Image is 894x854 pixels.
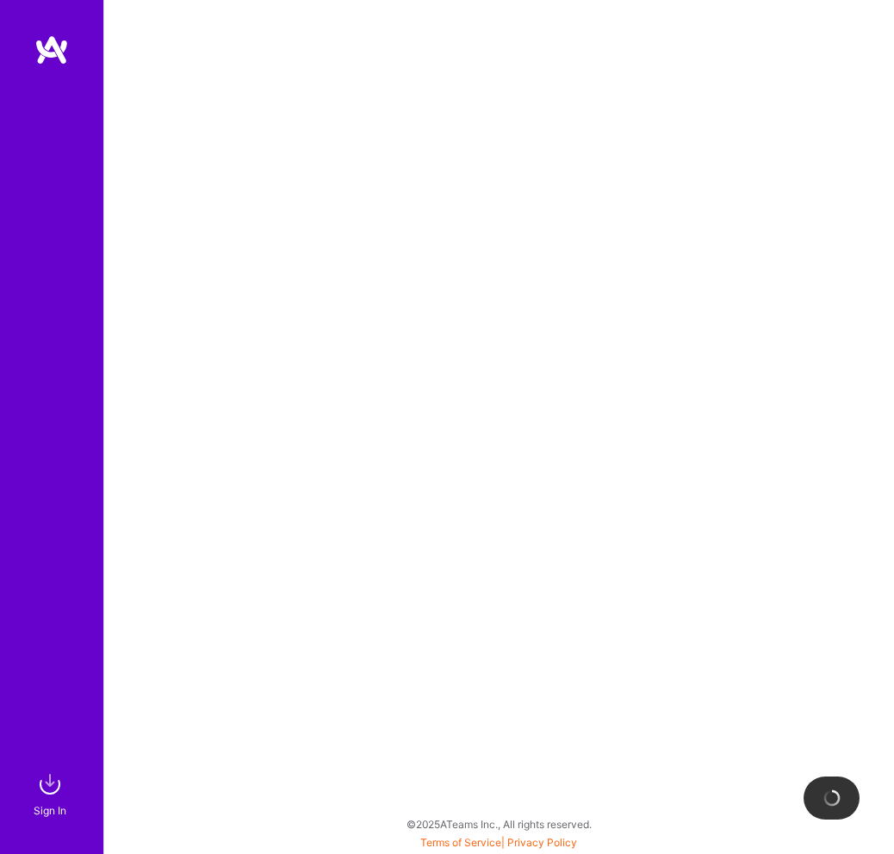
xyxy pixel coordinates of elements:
img: sign in [33,767,67,801]
div: © 2025 ATeams Inc., All rights reserved. [103,802,894,845]
a: Privacy Policy [507,836,577,849]
a: Terms of Service [420,836,501,849]
span: | [420,836,577,849]
div: Sign In [34,801,66,820]
img: loading [823,789,841,808]
img: logo [34,34,69,65]
a: sign inSign In [36,767,67,820]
